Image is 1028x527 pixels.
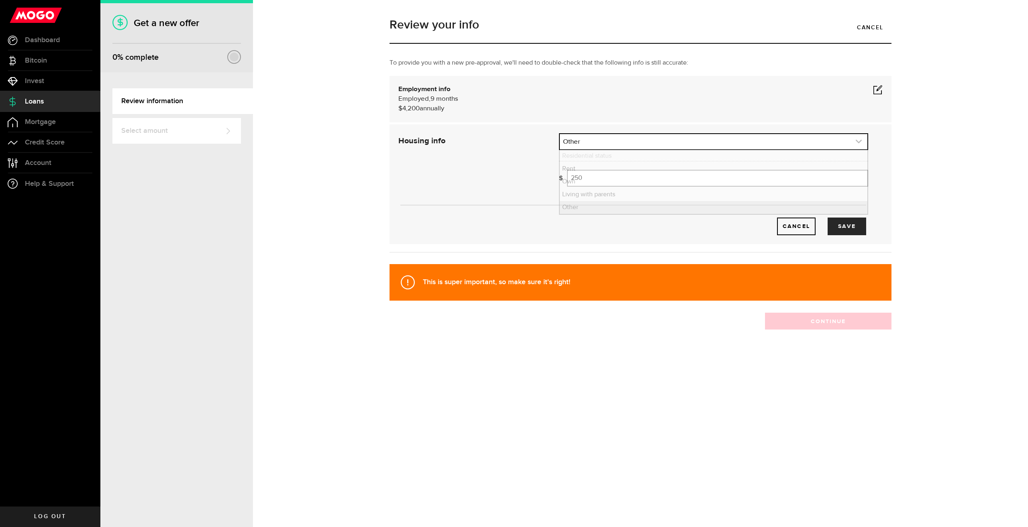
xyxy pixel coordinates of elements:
h1: Review your info [390,19,891,31]
span: Dashboard [25,37,60,44]
span: $4,200 [398,105,420,112]
span: annually [420,105,444,112]
strong: This is super important, so make sure it's right! [423,278,570,286]
span: Mortgage [25,118,56,126]
button: Open LiveChat chat widget [6,3,31,27]
button: Save [828,218,866,235]
a: Cancel [849,19,891,36]
li: Own [560,175,867,188]
span: Loans [25,98,44,105]
span: Log out [34,514,66,519]
button: Continue [765,313,891,330]
span: Bitcoin [25,57,47,64]
p: To provide you with a new pre-approval, we'll need to double-check that the following info is sti... [390,58,891,68]
span: Credit Score [25,139,65,146]
span: 0 [112,53,117,62]
div: % complete [112,50,159,65]
strong: Housing info [398,137,445,145]
li: Rent [560,163,867,175]
a: expand select [560,134,867,149]
span: , [429,96,430,102]
h1: Get a new offer [112,17,241,29]
span: Employed [398,96,429,102]
span: Account [25,159,51,167]
li: Other [560,201,867,214]
li: Residential status [560,150,867,163]
span: 9 months [430,96,458,102]
a: Review information [112,88,253,114]
span: Invest [25,77,44,85]
b: Employment info [398,86,451,93]
a: Cancel [777,218,816,235]
li: Living with parents [560,188,867,201]
a: Select amount [112,118,241,144]
span: Help & Support [25,180,74,187]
